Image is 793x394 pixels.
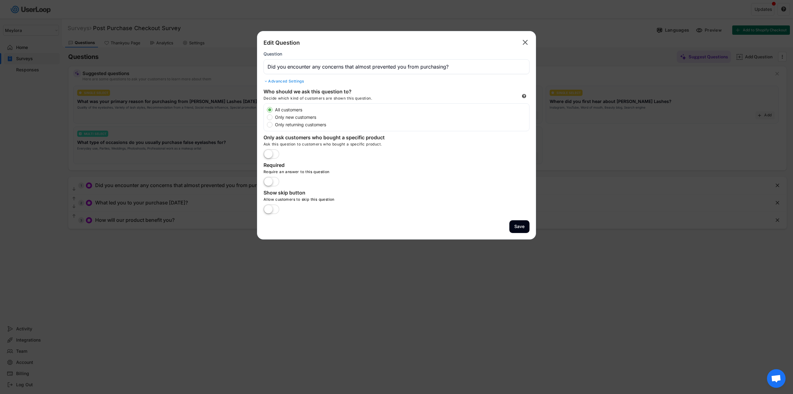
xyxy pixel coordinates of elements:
[509,220,529,233] button: Save
[767,369,786,388] a: Open chat
[264,162,388,169] div: Required
[523,38,528,47] text: 
[264,79,529,84] div: Advanced Settings
[264,96,419,103] div: Decide which kind of customers are shown this question.
[264,169,450,177] div: Require an answer to this question
[264,142,529,149] div: Ask this question to customers who bought a specific product.
[273,115,529,119] label: Only new customers
[264,51,282,57] div: Question
[273,123,529,127] label: Only returning customers
[264,59,529,74] input: Type your question here...
[521,38,529,47] button: 
[264,197,450,204] div: Allow customers to skip this question
[264,88,388,96] div: Who should we ask this question to?
[264,134,388,142] div: Only ask customers who bought a specific product
[273,108,529,112] label: All customers
[264,39,300,47] div: Edit Question
[264,190,388,197] div: Show skip button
